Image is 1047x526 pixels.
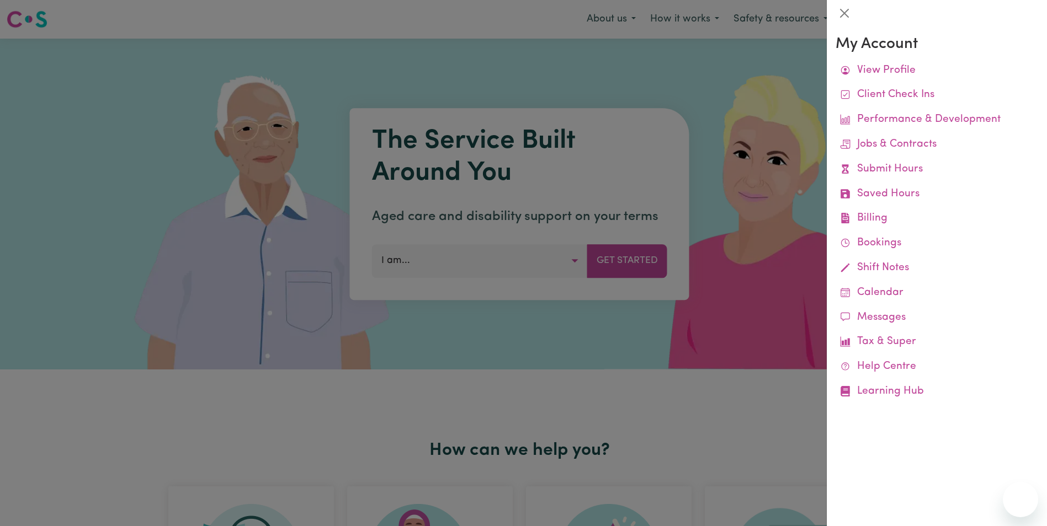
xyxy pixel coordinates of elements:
a: Help Centre [836,355,1038,379]
a: Calendar [836,281,1038,305]
a: Messages [836,305,1038,330]
a: Shift Notes [836,256,1038,281]
button: Close [836,4,853,22]
a: Client Check Ins [836,83,1038,108]
a: Billing [836,206,1038,231]
a: Jobs & Contracts [836,132,1038,157]
a: View Profile [836,58,1038,83]
a: Bookings [836,231,1038,256]
a: Saved Hours [836,182,1038,207]
a: Tax & Super [836,330,1038,355]
iframe: Button to launch messaging window [1003,482,1038,517]
a: Learning Hub [836,379,1038,404]
a: Performance & Development [836,108,1038,132]
h3: My Account [836,35,1038,54]
a: Submit Hours [836,157,1038,182]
